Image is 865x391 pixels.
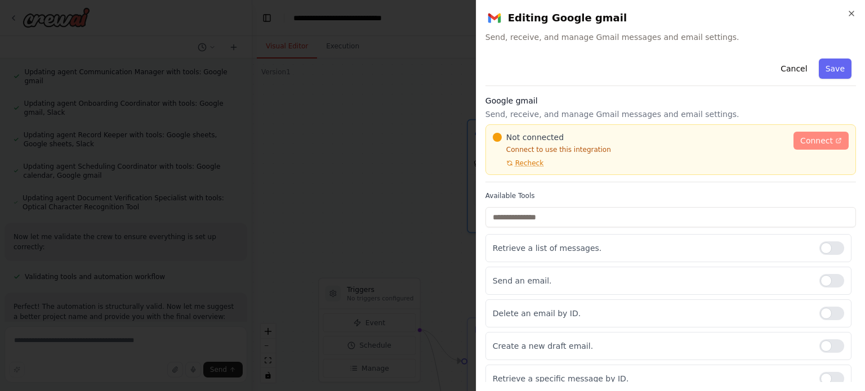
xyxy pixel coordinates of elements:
p: Send an email. [493,275,810,286]
h3: Google gmail [485,95,856,106]
img: Google gmail [485,9,503,27]
button: Save [819,59,851,79]
span: Connect [800,135,833,146]
label: Available Tools [485,191,856,200]
h2: Editing Google gmail [485,9,856,27]
p: Send, receive, and manage Gmail messages and email settings. [485,109,856,120]
p: Connect to use this integration [493,145,787,154]
span: Not connected [506,132,564,143]
p: Retrieve a specific message by ID. [493,373,810,384]
span: Send, receive, and manage Gmail messages and email settings. [485,32,856,43]
p: Retrieve a list of messages. [493,242,810,254]
button: Recheck [493,159,543,168]
a: Connect [793,132,849,150]
p: Create a new draft email. [493,340,810,352]
button: Cancel [774,59,814,79]
p: Delete an email by ID. [493,308,810,319]
span: Recheck [515,159,543,168]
